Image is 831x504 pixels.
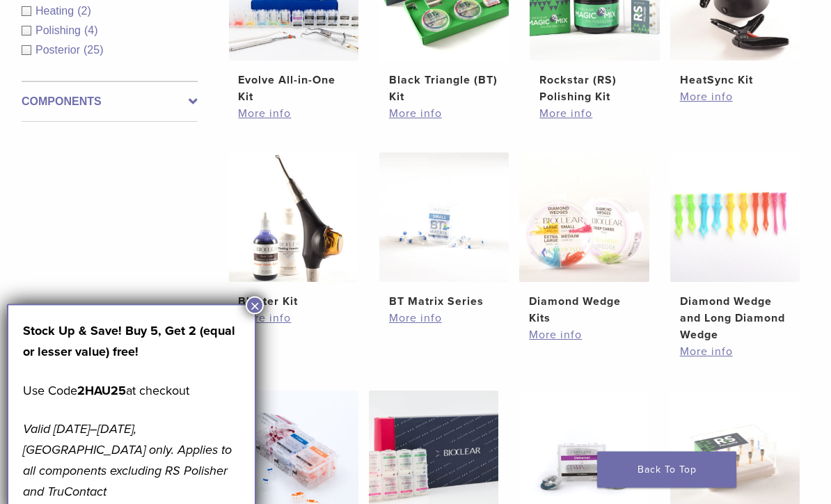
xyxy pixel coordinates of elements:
[680,294,790,344] h2: Diamond Wedge and Long Diamond Wedge
[670,153,800,283] img: Diamond Wedge and Long Diamond Wedge
[389,310,499,327] a: More info
[389,72,499,106] h2: Black Triangle (BT) Kit
[77,383,126,398] strong: 2HAU25
[84,45,103,56] span: (25)
[23,380,240,401] p: Use Code at checkout
[229,153,358,310] a: Blaster KitBlaster Kit
[23,421,232,499] em: Valid [DATE]–[DATE], [GEOGRAPHIC_DATA] only. Applies to all components excluding RS Polisher and ...
[539,72,649,106] h2: Rockstar (RS) Polishing Kit
[529,327,639,344] a: More info
[519,153,649,327] a: Diamond Wedge KitsDiamond Wedge Kits
[77,6,91,17] span: (2)
[35,6,77,17] span: Heating
[238,310,348,327] a: More info
[35,25,84,37] span: Polishing
[35,45,84,56] span: Posterior
[519,153,649,283] img: Diamond Wedge Kits
[379,153,509,310] a: BT Matrix SeriesBT Matrix Series
[680,72,790,89] h2: HeatSync Kit
[379,153,509,283] img: BT Matrix Series
[238,294,348,310] h2: Blaster Kit
[539,106,649,123] a: More info
[680,89,790,106] a: More info
[229,153,358,283] img: Blaster Kit
[597,452,736,488] a: Back To Top
[22,94,198,111] label: Components
[238,106,348,123] a: More info
[670,153,800,344] a: Diamond Wedge and Long Diamond WedgeDiamond Wedge and Long Diamond Wedge
[389,106,499,123] a: More info
[246,297,264,315] button: Close
[680,344,790,361] a: More info
[84,25,98,37] span: (4)
[389,294,499,310] h2: BT Matrix Series
[23,323,235,359] strong: Stock Up & Save! Buy 5, Get 2 (equal or lesser value) free!
[238,72,348,106] h2: Evolve All-in-One Kit
[529,294,639,327] h2: Diamond Wedge Kits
